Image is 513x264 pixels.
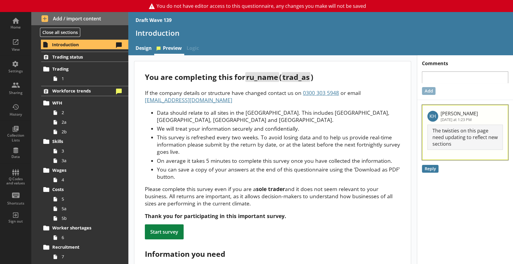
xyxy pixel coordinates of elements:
[245,72,279,82] span: ru_name
[44,98,128,137] li: WFH22a2b
[136,28,506,38] h1: Introduction
[157,157,400,164] li: On average it takes 5 minutes to complete this survey once you have collected the information.
[50,175,128,185] a: 4
[5,219,26,224] div: Sign out
[5,133,26,142] div: Collection Lists
[282,72,310,82] span: trad_as
[52,88,114,94] span: Workforce trends
[50,108,128,117] a: 2
[417,55,513,67] h1: Comments
[44,165,128,185] li: Wages4
[50,194,128,204] a: 5
[441,117,478,122] p: [DATE] at 1:23 PM
[41,242,128,252] a: Recruitment
[145,72,400,82] div: You are completing this for ( )
[62,110,117,115] span: 2
[154,42,184,55] a: Preview
[44,64,128,83] li: Trading1
[52,244,114,250] span: Recruitment
[145,249,400,259] div: Information you need
[62,235,117,240] span: 6
[157,166,400,180] li: You can save a copy of your answers at the end of this questionnaire using the ‘Download as PDF’ ...
[157,125,400,132] li: We will treat your information securely and confidentially.
[52,42,114,47] span: Introduction
[44,137,128,165] li: Skills33a
[303,89,339,96] span: 0300 303 5948
[62,215,117,221] span: 5b
[62,196,117,202] span: 5
[441,110,478,117] p: [PERSON_NAME]
[50,204,128,214] a: 5a
[62,119,117,125] span: 2a
[133,42,154,55] a: Design
[52,100,114,106] span: WFH
[145,224,184,239] div: Start survey
[50,156,128,165] a: 3a
[5,177,26,186] div: Q Codes and values
[62,206,117,211] span: 5a
[40,28,80,37] button: Close all sections
[62,158,117,163] span: 3a
[41,40,128,49] a: Introduction
[41,165,128,175] a: Wages
[145,185,400,207] p: Please complete this survey even if you are a and it does not seem relevant to your business. All...
[52,54,114,60] span: Trading status
[184,42,201,55] span: Logic
[427,111,438,122] p: KH
[256,185,285,193] strong: sole trader
[62,148,117,154] span: 3
[50,127,128,137] a: 2b
[50,214,128,223] a: 5b
[5,112,26,117] div: History
[52,138,114,144] span: Skills
[427,125,503,150] p: The twisties on this page need updating to reflect new sections
[52,66,114,72] span: Trading
[157,134,400,155] li: This survey is refreshed every two weeks. To avoid losing data and to help us provide real-time i...
[52,187,114,192] span: Costs
[62,129,117,135] span: 2b
[5,90,26,95] div: Sharing
[145,96,232,104] span: [EMAIL_ADDRESS][DOMAIN_NAME]
[5,69,26,74] div: Settings
[5,25,26,30] div: Home
[136,17,172,23] div: Draft Wave 139
[52,225,114,231] span: Worker shortages
[41,52,128,62] a: Trading status
[50,74,128,83] a: 1
[5,201,26,206] div: Shortcuts
[41,86,128,96] a: Workforce trends
[157,109,400,123] li: Data should relate to all sites in the [GEOGRAPHIC_DATA]. This includes [GEOGRAPHIC_DATA], [GEOGR...
[41,137,128,146] a: Skills
[44,223,128,242] li: Worker shortages6
[44,185,128,223] li: Costs55a5b
[422,165,438,173] button: Reply
[62,177,117,183] span: 4
[5,47,26,52] div: View
[31,52,128,83] li: Trading statusTrading1
[62,254,117,259] span: 7
[5,154,26,159] div: Data
[50,117,128,127] a: 2a
[41,223,128,233] a: Worker shortages
[50,252,128,262] a: 7
[41,185,128,194] a: Costs
[52,167,114,173] span: Wages
[50,146,128,156] a: 3
[41,98,128,108] a: WFH
[41,15,118,22] span: Add / import content
[145,212,286,220] strong: Thank you for participating in this important survey.
[31,12,128,25] button: Add / import content
[50,233,128,242] a: 6
[62,76,117,81] span: 1
[41,64,128,74] a: Trading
